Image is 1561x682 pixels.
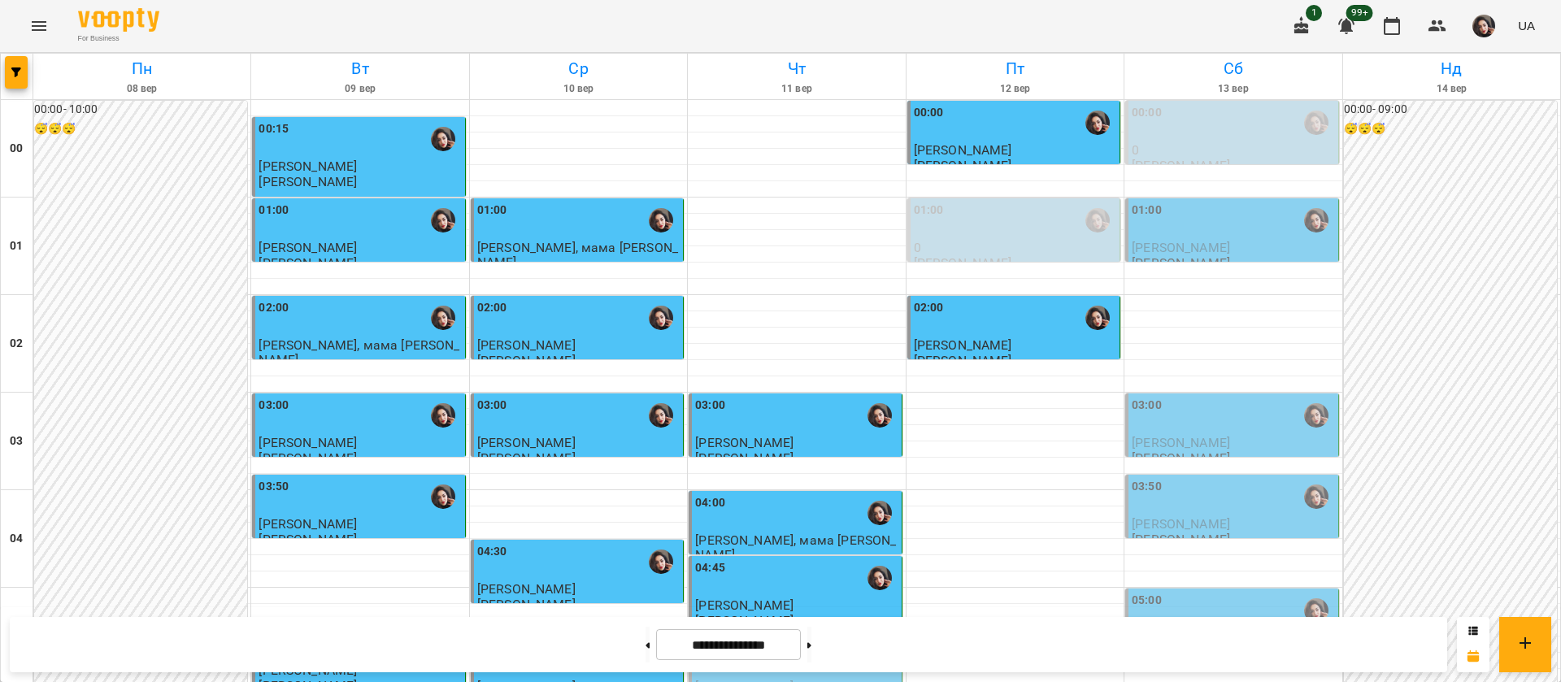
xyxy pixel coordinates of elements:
img: Гусак Олена Армаїсівна \МА укр .рос\ШЧ укр .рос\\ https://us06web.zoom.us/j/83079612343 [867,566,892,590]
img: 415cf204168fa55e927162f296ff3726.jpg [1472,15,1495,37]
p: [PERSON_NAME] [259,256,357,270]
img: Гусак Олена Армаїсівна \МА укр .рос\ШЧ укр .рос\\ https://us06web.zoom.us/j/83079612343 [1085,208,1110,232]
img: Гусак Олена Армаїсівна \МА укр .рос\ШЧ укр .рос\\ https://us06web.zoom.us/j/83079612343 [431,403,455,428]
h6: 03 [10,432,23,450]
span: [PERSON_NAME] [259,240,357,255]
img: Гусак Олена Армаїсівна \МА укр .рос\ШЧ укр .рос\\ https://us06web.zoom.us/j/83079612343 [649,306,673,330]
span: [PERSON_NAME] [259,159,357,174]
img: Гусак Олена Армаїсівна \МА укр .рос\ШЧ укр .рос\\ https://us06web.zoom.us/j/83079612343 [1304,484,1328,509]
img: Гусак Олена Армаїсівна \МА укр .рос\ШЧ укр .рос\\ https://us06web.zoom.us/j/83079612343 [431,484,455,509]
img: Гусак Олена Армаїсівна \МА укр .рос\ШЧ укр .рос\\ https://us06web.zoom.us/j/83079612343 [431,306,455,330]
p: [PERSON_NAME] [1132,159,1230,172]
label: 02:00 [914,299,944,317]
img: Voopty Logo [78,8,159,32]
p: [PERSON_NAME] [1132,532,1230,546]
h6: 12 вер [909,81,1121,97]
img: Гусак Олена Армаїсівна \МА укр .рос\ШЧ укр .рос\\ https://us06web.zoom.us/j/83079612343 [649,550,673,574]
h6: 14 вер [1346,81,1558,97]
img: Гусак Олена Армаїсівна \МА укр .рос\ШЧ укр .рос\\ https://us06web.zoom.us/j/83079612343 [431,208,455,232]
span: [PERSON_NAME] [259,516,357,532]
h6: 11 вер [690,81,902,97]
label: 01:00 [1132,202,1162,219]
img: Гусак Олена Армаїсівна \МА укр .рос\ШЧ укр .рос\\ https://us06web.zoom.us/j/83079612343 [1304,403,1328,428]
label: 04:30 [477,543,507,561]
h6: 10 вер [472,81,685,97]
h6: 09 вер [254,81,466,97]
label: 03:00 [259,397,289,415]
h6: 01 [10,237,23,255]
label: 00:00 [914,104,944,122]
span: [PERSON_NAME] [914,337,1012,353]
label: 03:00 [477,397,507,415]
img: Гусак Олена Армаїсівна \МА укр .рос\ШЧ укр .рос\\ https://us06web.zoom.us/j/83079612343 [431,127,455,151]
label: 00:15 [259,120,289,138]
img: Гусак Олена Армаїсівна \МА укр .рос\ШЧ укр .рос\\ https://us06web.zoom.us/j/83079612343 [1304,111,1328,135]
span: [PERSON_NAME] [477,337,576,353]
h6: Пн [36,56,248,81]
img: Гусак Олена Армаїсівна \МА укр .рос\ШЧ укр .рос\\ https://us06web.zoom.us/j/83079612343 [867,501,892,525]
span: [PERSON_NAME] [914,142,1012,158]
h6: 08 вер [36,81,248,97]
label: 02:00 [477,299,507,317]
h6: 😴😴😴 [1344,120,1557,138]
span: UA [1518,17,1535,34]
p: [PERSON_NAME] [1132,256,1230,270]
p: [PERSON_NAME] [259,532,357,546]
label: 01:00 [914,202,944,219]
img: Гусак Олена Армаїсівна \МА укр .рос\ШЧ укр .рос\\ https://us06web.zoom.us/j/83079612343 [1085,306,1110,330]
label: 04:45 [695,559,725,577]
span: [PERSON_NAME] [259,435,357,450]
h6: Вт [254,56,466,81]
span: [PERSON_NAME] [1132,516,1230,532]
span: [PERSON_NAME] [695,435,794,450]
label: 03:00 [1132,397,1162,415]
span: [PERSON_NAME] [695,597,794,613]
label: 05:00 [1132,592,1162,610]
button: Menu [20,7,59,46]
span: [PERSON_NAME] [477,581,576,597]
p: [PERSON_NAME] [477,354,576,367]
p: [PERSON_NAME] [259,175,357,189]
label: 03:00 [695,397,725,415]
img: Гусак Олена Армаїсівна \МА укр .рос\ШЧ укр .рос\\ https://us06web.zoom.us/j/83079612343 [649,208,673,232]
span: 1 [1306,5,1322,21]
p: [PERSON_NAME] [259,451,357,465]
label: 03:50 [1132,478,1162,496]
label: 03:50 [259,478,289,496]
p: [PERSON_NAME] [914,159,1012,172]
span: [PERSON_NAME], мама [PERSON_NAME] [695,532,896,562]
h6: Чт [690,56,902,81]
h6: 00:00 - 09:00 [1344,101,1557,119]
h6: 😴😴😴 [34,120,247,138]
p: [PERSON_NAME] [477,451,576,465]
h6: 13 вер [1127,81,1339,97]
img: Гусак Олена Армаїсівна \МА укр .рос\ШЧ укр .рос\\ https://us06web.zoom.us/j/83079612343 [1304,208,1328,232]
label: 01:00 [259,202,289,219]
p: [PERSON_NAME] [695,451,794,465]
h6: 04 [10,530,23,548]
img: Гусак Олена Армаїсівна \МА укр .рос\ШЧ укр .рос\\ https://us06web.zoom.us/j/83079612343 [867,403,892,428]
img: Гусак Олена Армаїсівна \МА укр .рос\ШЧ укр .рос\\ https://us06web.zoom.us/j/83079612343 [649,403,673,428]
h6: Сб [1127,56,1339,81]
p: [PERSON_NAME] [1132,451,1230,465]
h6: Нд [1346,56,1558,81]
p: [PERSON_NAME] [914,256,1012,270]
h6: Пт [909,56,1121,81]
span: 99+ [1346,5,1373,21]
p: 0 [914,241,1116,254]
span: [PERSON_NAME], мама [PERSON_NAME] [259,337,459,367]
p: [PERSON_NAME] [914,354,1012,367]
h6: 02 [10,335,23,353]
